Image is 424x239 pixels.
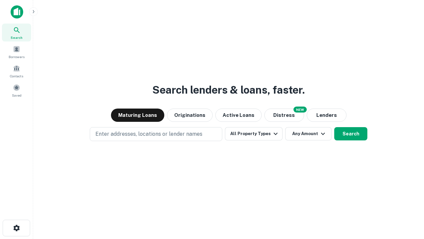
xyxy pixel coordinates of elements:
[167,109,213,122] button: Originations
[111,109,164,122] button: Maturing Loans
[2,62,31,80] a: Contacts
[2,81,31,99] a: Saved
[152,82,305,98] h3: Search lenders & loans, faster.
[11,35,23,40] span: Search
[225,127,283,140] button: All Property Types
[2,43,31,61] a: Borrowers
[285,127,332,140] button: Any Amount
[11,5,23,19] img: capitalize-icon.png
[215,109,262,122] button: Active Loans
[95,130,202,138] p: Enter addresses, locations or lender names
[12,93,22,98] span: Saved
[264,109,304,122] button: Search distressed loans with lien and other non-mortgage details.
[10,73,23,79] span: Contacts
[9,54,25,59] span: Borrowers
[90,127,222,141] button: Enter addresses, locations or lender names
[307,109,346,122] button: Lenders
[2,24,31,41] a: Search
[391,165,424,197] iframe: Chat Widget
[334,127,367,140] button: Search
[293,107,307,113] div: NEW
